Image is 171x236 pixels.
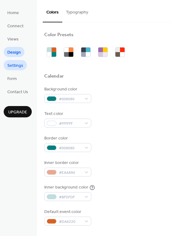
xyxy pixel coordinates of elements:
[59,169,82,176] span: #EAA890
[7,10,19,16] span: Home
[4,60,27,70] a: Settings
[44,135,90,142] div: Border color
[44,111,90,117] div: Text color
[44,209,90,215] div: Default event color
[7,49,21,56] span: Design
[44,32,74,38] div: Color Presets
[7,63,23,69] span: Settings
[7,89,28,95] span: Contact Us
[44,184,88,191] div: Inner background color
[59,145,82,151] span: #008080
[59,120,82,127] span: #FFFFFF
[8,109,27,116] span: Upgrade
[4,47,24,57] a: Design
[4,7,23,17] a: Home
[4,73,20,83] a: Form
[59,96,82,102] span: #008080
[7,23,24,29] span: Connect
[44,73,64,80] div: Calendar
[4,106,32,117] button: Upgrade
[7,76,17,82] span: Form
[4,34,22,44] a: Views
[4,86,32,97] a: Contact Us
[44,160,90,166] div: Inner border color
[4,21,27,31] a: Connect
[59,219,82,225] span: #DA6220
[7,36,19,43] span: Views
[44,86,90,93] div: Background color
[59,194,82,200] span: #BFDFDF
